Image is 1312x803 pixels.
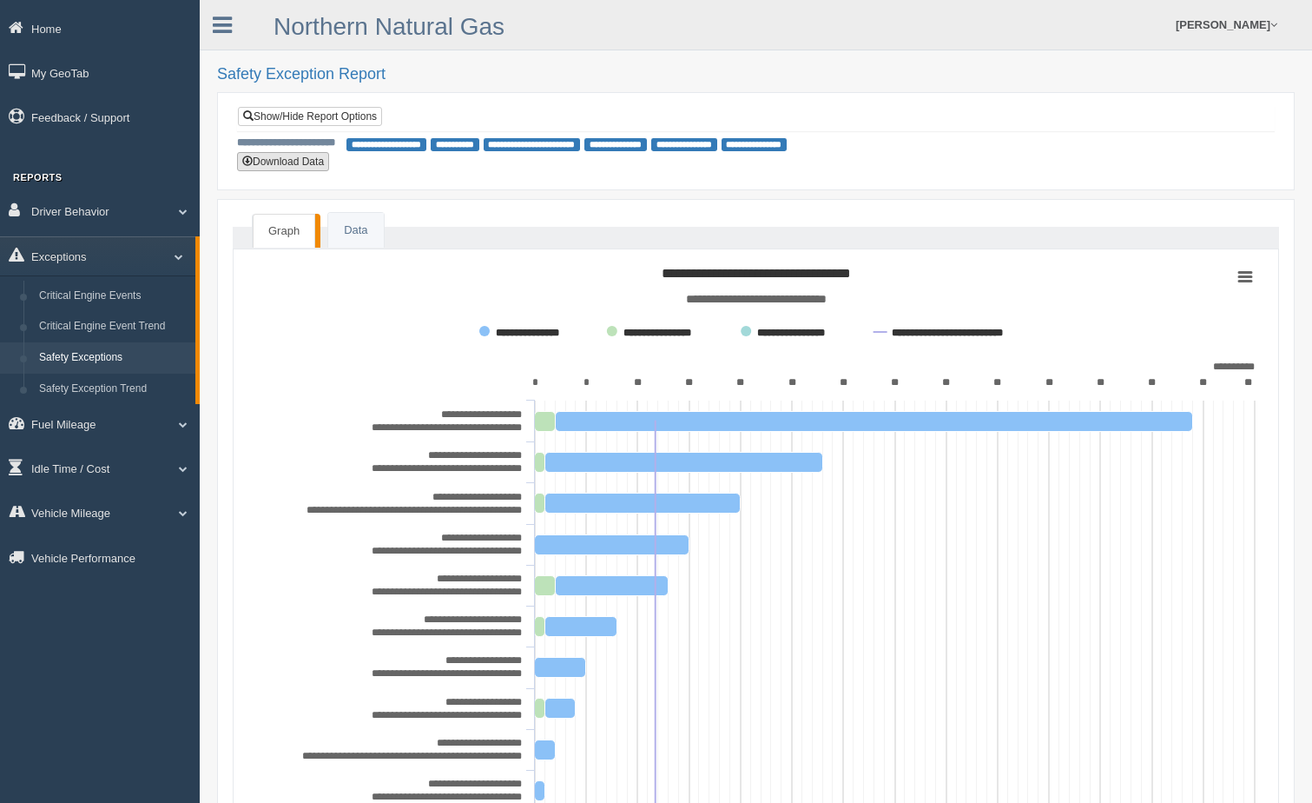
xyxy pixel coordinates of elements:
[253,214,315,249] a: Graph
[238,107,382,126] a: Show/Hide Report Options
[31,311,195,342] a: Critical Engine Event Trend
[237,152,329,171] button: Download Data
[31,342,195,374] a: Safety Exceptions
[31,374,195,405] a: Safety Exception Trend
[328,213,383,249] a: Data
[217,66,1295,83] h2: Safety Exception Report
[274,13,504,40] a: Northern Natural Gas
[31,281,195,312] a: Critical Engine Events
